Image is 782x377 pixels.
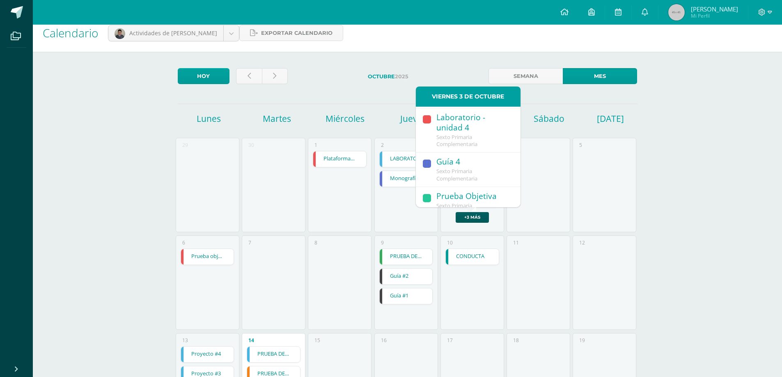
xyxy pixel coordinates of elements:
div: Plataforma Matific | Tarea [313,151,367,167]
a: Exportar calendario [239,25,343,41]
div: Proyecto #4 | Tarea [181,346,234,363]
div: Guía 4 [436,157,512,168]
div: PRUEBA DE LOGRO | Tarea [247,346,300,363]
a: Plataforma Matific [313,151,366,167]
a: CONDUCTA [446,249,499,265]
div: Monografía de los departamentos de Guatemala. | Tarea [379,171,433,187]
h1: Miércoles [312,113,378,124]
div: 11 [513,239,519,246]
div: LABORATORIO | Tarea [379,151,433,167]
div: 18 [513,337,519,344]
span: [PERSON_NAME] [691,5,738,13]
h1: Lunes [176,113,242,124]
a: +3 más [456,212,489,223]
div: 1 [314,142,317,149]
a: PRUEBA DE LOGRO [247,347,300,362]
a: Monografía de los departamentos de [GEOGRAPHIC_DATA]. [380,171,433,187]
div: 30 [248,142,254,149]
a: PRUEBA DE LOGRO [380,249,433,265]
div: 15 [314,337,320,344]
img: 6adbcd0ef808d9eaf329388802bf05d2.png [115,28,125,39]
div: Guía #2 | Tarea [379,268,433,285]
a: Actividades de [PERSON_NAME] [108,25,239,41]
div: 10 [447,239,453,246]
div: CONDUCTA | Tarea [445,249,499,265]
div: 29 [182,142,188,149]
div: 6 [182,239,185,246]
span: Sexto Primaria Complementaria [436,167,477,182]
a: Hoy [178,68,229,84]
span: Mi Perfil [691,12,738,19]
h1: [DATE] [597,113,607,124]
img: 45x45 [668,4,685,21]
span: Calendario [43,25,98,41]
h1: Martes [244,113,310,124]
h1: Sábado [516,113,582,124]
span: Sexto Primaria Complementaria [436,202,477,217]
div: 13 [182,337,188,344]
div: 9 [381,239,384,246]
span: Sexto Primaria Complementaria [436,133,477,148]
span: Exportar calendario [261,25,333,41]
strong: Octubre [368,73,395,80]
a: Prueba objetiva - unidad 4 [181,249,234,265]
div: 2 [381,142,384,149]
label: 2025 [294,68,482,85]
h1: Jueves [380,113,446,124]
div: PRUEBA DE LOGRO | Examen [379,249,433,265]
div: 12 [579,239,585,246]
div: 16 [381,337,387,344]
div: 8 [314,239,317,246]
div: Prueba objetiva - unidad 4 | Tarea [181,249,234,265]
div: Viernes 3 de Octubre [416,87,521,107]
div: Guía #1 | Tarea [379,288,433,304]
span: Actividades de [PERSON_NAME] [129,29,217,37]
a: Semana [488,68,563,84]
div: 17 [447,337,453,344]
div: 7 [248,239,251,246]
a: Guía #2 [380,269,433,284]
a: Guía 4Sexto Primaria Complementaria [416,153,521,187]
div: Prueba Objetiva [436,191,512,202]
a: Proyecto #4 [181,347,234,362]
a: Mes [563,68,637,84]
div: 5 [579,142,582,149]
div: 19 [579,337,585,344]
a: Guía #1 [380,288,433,304]
a: Prueba ObjetivaSexto Primaria Complementaria [416,187,521,222]
a: LABORATORIO [380,151,433,167]
div: Laboratorio - unidad 4 [436,112,512,134]
a: Laboratorio - unidad 4Sexto Primaria Complementaria [416,108,521,153]
div: 14 [248,337,254,344]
